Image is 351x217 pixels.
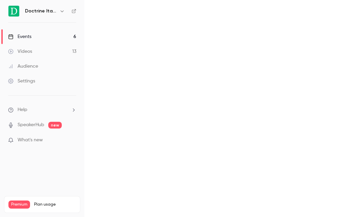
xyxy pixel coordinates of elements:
span: new [48,122,62,129]
img: Doctrine Italia [8,6,19,16]
h6: Doctrine Italia [25,8,57,14]
span: What's new [18,137,43,144]
span: Premium [8,201,30,209]
span: Plan usage [34,202,76,207]
a: SpeakerHub [18,121,44,129]
iframe: Noticeable Trigger [68,137,76,143]
div: Videos [8,48,32,55]
div: Events [8,33,31,40]
span: Help [18,106,27,113]
li: help-dropdown-opener [8,106,76,113]
div: Settings [8,78,35,84]
div: Audience [8,63,38,70]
